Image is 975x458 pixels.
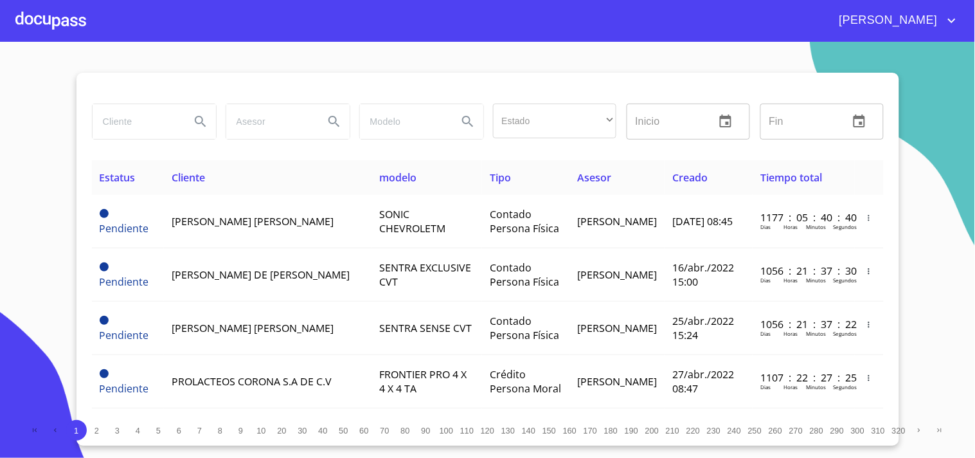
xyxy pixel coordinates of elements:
[231,420,251,441] button: 9
[563,426,577,435] span: 160
[760,223,771,230] p: Dias
[100,275,149,289] span: Pendiente
[490,367,561,396] span: Crédito Persona Moral
[789,426,803,435] span: 270
[379,261,471,289] span: SENTRA EXCLUSIVE CVT
[851,426,864,435] span: 300
[783,277,798,284] p: Horas
[663,420,683,441] button: 210
[806,277,826,284] p: Minutos
[833,383,857,390] p: Segundos
[833,277,857,284] p: Segundos
[830,10,944,31] span: [PERSON_NAME]
[848,420,868,441] button: 300
[272,420,292,441] button: 20
[827,420,848,441] button: 290
[577,321,657,335] span: [PERSON_NAME]
[190,420,210,441] button: 7
[298,426,307,435] span: 30
[889,420,909,441] button: 320
[172,374,332,389] span: PROLACTEOS CORONA S.A DE C.V
[100,209,109,218] span: Pendiente
[577,374,657,389] span: [PERSON_NAME]
[490,207,559,235] span: Contado Persona Física
[172,170,205,185] span: Cliente
[100,170,136,185] span: Estatus
[400,426,409,435] span: 80
[334,420,354,441] button: 50
[833,223,857,230] p: Segundos
[226,104,314,139] input: search
[830,10,960,31] button: account of current user
[601,420,622,441] button: 180
[74,426,78,435] span: 1
[501,426,515,435] span: 130
[830,426,844,435] span: 290
[277,426,286,435] span: 20
[319,106,350,137] button: Search
[672,214,733,228] span: [DATE] 08:45
[872,426,885,435] span: 310
[100,369,109,378] span: Pendiente
[765,420,786,441] button: 260
[359,426,368,435] span: 60
[490,261,559,289] span: Contado Persona Física
[490,314,559,342] span: Contado Persona Física
[686,426,700,435] span: 220
[760,371,847,385] p: 1107 : 22 : 27 : 25
[93,104,180,139] input: search
[395,420,416,441] button: 80
[760,277,771,284] p: Dias
[380,426,389,435] span: 70
[748,426,762,435] span: 250
[672,170,708,185] span: Creado
[100,262,109,271] span: Pendiente
[107,420,128,441] button: 3
[148,420,169,441] button: 5
[100,221,149,235] span: Pendiente
[806,330,826,337] p: Minutos
[622,420,642,441] button: 190
[416,420,436,441] button: 90
[672,367,734,396] span: 27/abr./2022 08:47
[760,330,771,337] p: Dias
[185,106,216,137] button: Search
[375,420,395,441] button: 70
[156,426,161,435] span: 5
[724,420,745,441] button: 240
[519,420,539,441] button: 140
[672,261,734,289] span: 16/abr./2022 15:00
[481,426,494,435] span: 120
[452,106,483,137] button: Search
[577,214,657,228] span: [PERSON_NAME]
[577,170,611,185] span: Asesor
[760,264,847,278] p: 1056 : 21 : 37 : 30
[238,426,243,435] span: 9
[745,420,765,441] button: 250
[460,426,474,435] span: 110
[354,420,375,441] button: 60
[683,420,704,441] button: 220
[493,104,616,138] div: ​
[457,420,478,441] button: 110
[833,330,857,337] p: Segundos
[892,426,906,435] span: 320
[379,207,445,235] span: SONIC CHEVROLETM
[868,420,889,441] button: 310
[100,381,149,396] span: Pendiente
[672,314,734,342] span: 25/abr./2022 15:24
[760,383,771,390] p: Dias
[100,316,109,325] span: Pendiente
[704,420,724,441] button: 230
[100,328,149,342] span: Pendiente
[806,223,826,230] p: Minutos
[769,426,782,435] span: 260
[318,426,327,435] span: 40
[560,420,580,441] button: 160
[645,426,659,435] span: 200
[172,321,334,335] span: [PERSON_NAME] [PERSON_NAME]
[810,426,823,435] span: 280
[379,170,416,185] span: modelo
[436,420,457,441] button: 100
[360,104,447,139] input: search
